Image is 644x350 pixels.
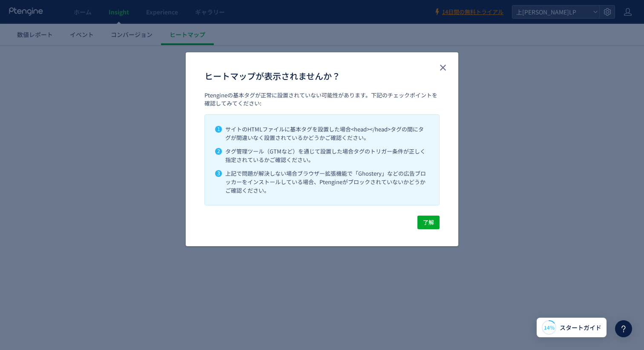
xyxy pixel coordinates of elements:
span: スタートガイド [560,323,601,332]
p: 3 [215,170,222,177]
p: タグ管理ツール（GTMなど）を通じて設置した場合タグのトリガー条件が正しく指定されているかご確認ください。 [225,147,429,164]
span: ヒートマップが表示されませんか？ [204,69,340,83]
button: close [436,61,450,74]
p: Ptengineの基本タグが正常に設置されていない可能性があります。下記のチェックポイントを確認してみてください: [204,91,440,107]
span: 了解 [423,216,434,229]
p: 1 [215,126,222,133]
div: ヒートマップが表示されませんか？ [186,52,458,246]
p: 2 [215,148,222,155]
span: 14% [544,324,555,331]
button: 了解 [417,216,440,229]
p: サイトのHTMLファイルに基本タグを設置した場合<head></head>タグの間にタグが間違いなく設置されているかどうかご確認ください。 [225,125,429,142]
p: 上記で問題が解決しない場合ブラウザー拡張機能で「Ghostery」などの広告ブロッカーをインストールしている場合、Ptengineがブロックされていないかどうかご確認ください。 [225,169,429,195]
